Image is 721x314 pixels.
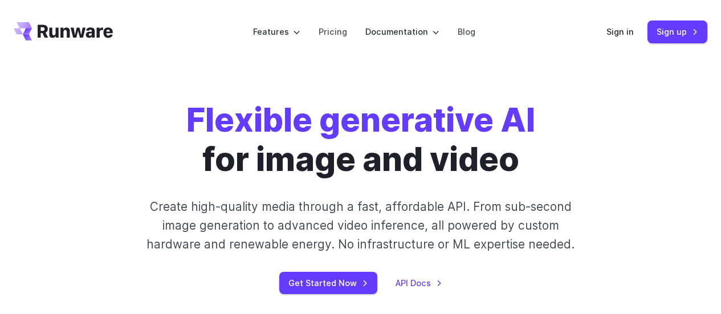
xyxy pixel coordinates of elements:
[365,25,439,38] label: Documentation
[319,25,347,38] a: Pricing
[647,21,707,43] a: Sign up
[186,100,535,179] h1: for image and video
[458,25,475,38] a: Blog
[14,22,113,40] a: Go to /
[279,272,377,294] a: Get Started Now
[606,25,634,38] a: Sign in
[139,197,582,254] p: Create high-quality media through a fast, affordable API. From sub-second image generation to adv...
[253,25,300,38] label: Features
[186,100,535,140] strong: Flexible generative AI
[396,276,442,289] a: API Docs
